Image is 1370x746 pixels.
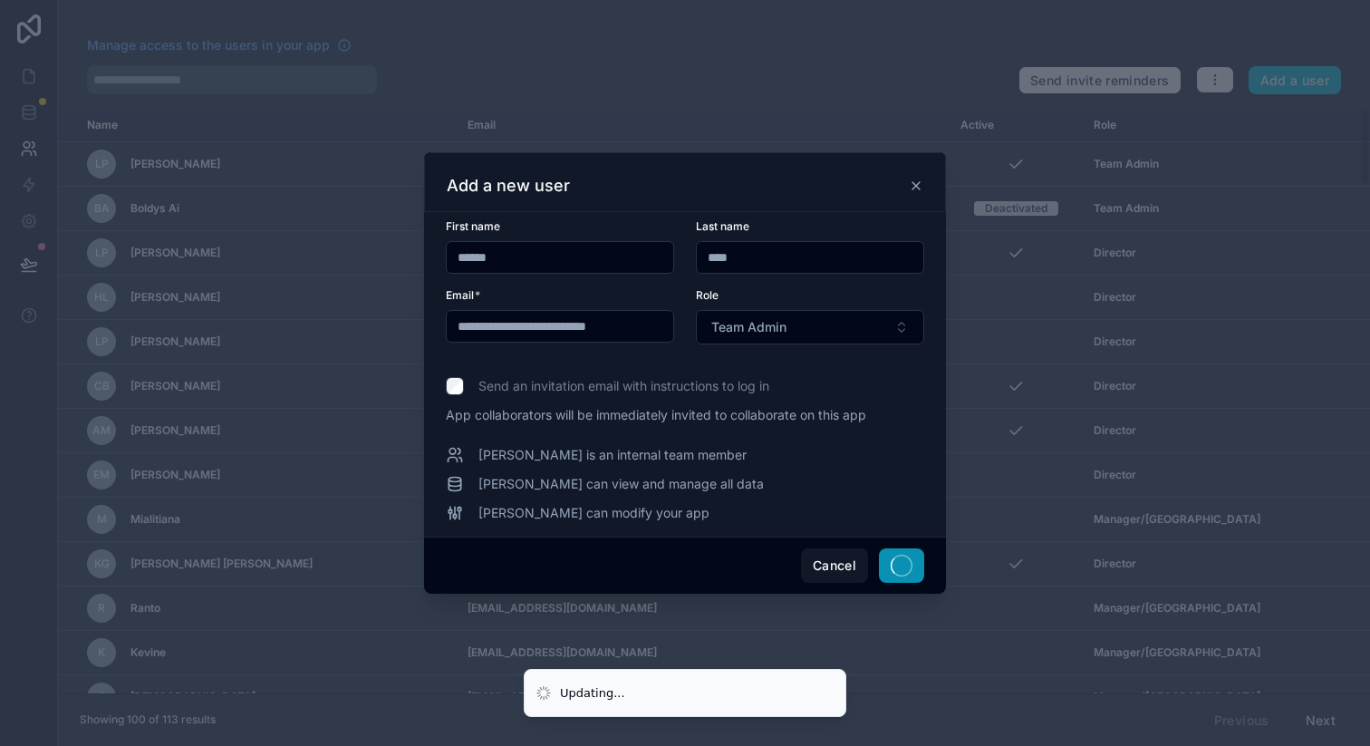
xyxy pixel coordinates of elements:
span: Last name [696,219,749,233]
span: [PERSON_NAME] can modify your app [478,504,709,522]
div: Updating... [560,684,625,702]
span: [PERSON_NAME] is an internal team member [478,446,747,464]
span: Send an invitation email with instructions to log in [478,377,769,395]
button: Select Button [696,310,924,344]
button: Cancel [801,548,868,583]
span: Role [696,288,719,302]
span: [PERSON_NAME] can view and manage all data [478,475,764,493]
span: Team Admin [711,318,786,336]
span: App collaborators will be immediately invited to collaborate on this app [446,406,924,424]
span: First name [446,219,500,233]
input: Send an invitation email with instructions to log in [446,377,464,395]
h3: Add a new user [447,175,570,197]
span: Email [446,288,474,302]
